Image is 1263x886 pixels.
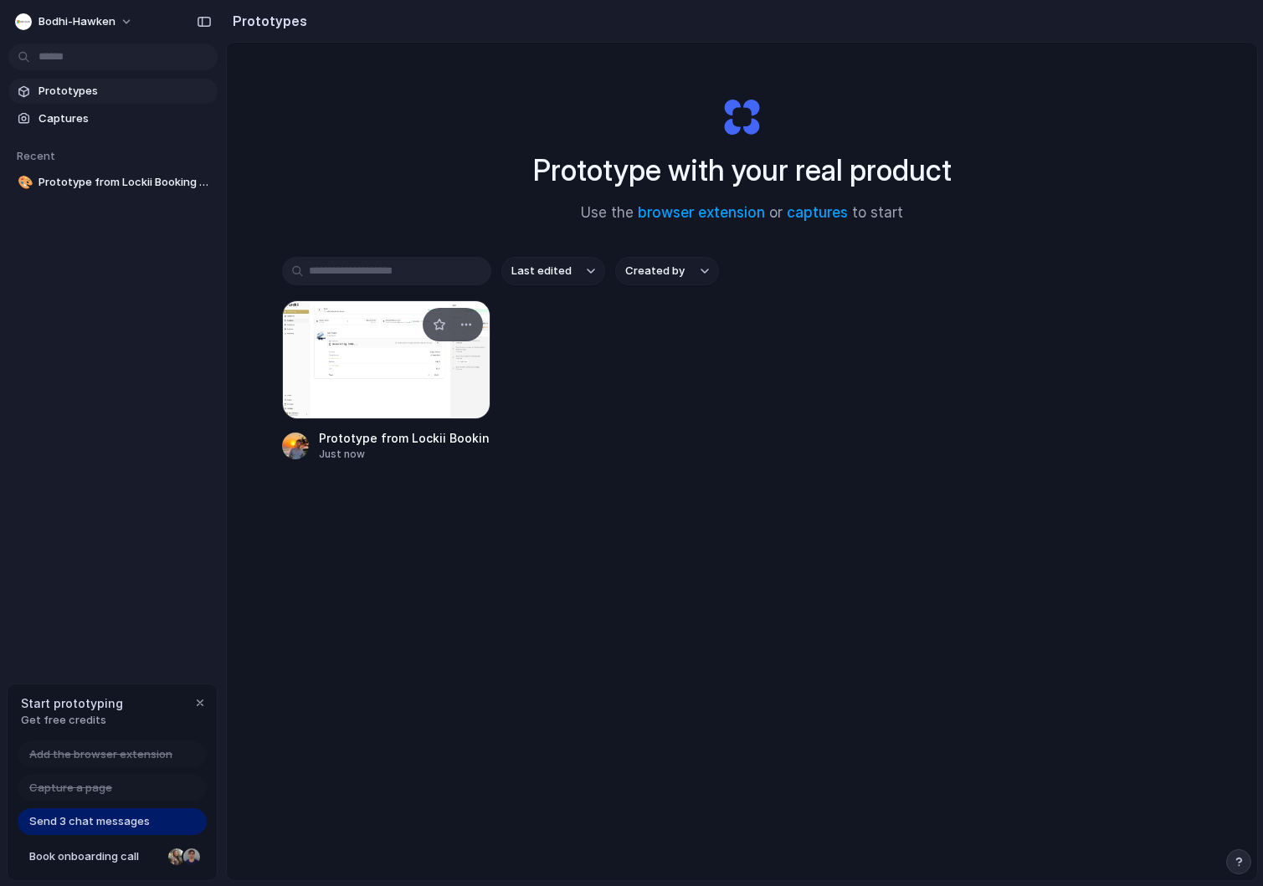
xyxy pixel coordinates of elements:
span: Start prototyping [21,694,123,712]
span: Use the or to start [581,202,903,224]
span: Add the browser extension [29,746,172,763]
button: Last edited [501,257,605,285]
span: Book onboarding call [29,848,162,865]
button: Created by [615,257,719,285]
div: Nicole Kubica [167,847,187,867]
span: Created by [625,263,685,279]
div: Just now [319,447,491,462]
a: Prototypes [8,79,218,104]
span: Prototype from Lockii Booking Details [39,174,211,191]
a: 🎨Prototype from Lockii Booking Details [8,170,218,195]
div: Christian Iacullo [182,847,202,867]
span: Captures [39,110,211,127]
span: Capture a page [29,780,112,796]
div: Prototype from Lockii Booking Details [319,429,491,447]
div: 🎨 [18,173,29,192]
h1: Prototype with your real product [533,148,952,192]
h2: Prototypes [226,11,307,31]
a: Captures [8,106,218,131]
span: Last edited [511,263,572,279]
span: Get free credits [21,712,123,729]
span: Prototypes [39,83,211,100]
a: Book onboarding call [18,843,207,870]
a: captures [787,204,848,221]
button: bodhi-hawken [8,8,141,35]
a: browser extension [638,204,765,221]
a: Prototype from Lockii Booking DetailsPrototype from Lockii Booking DetailsJust now [282,300,491,462]
button: 🎨 [15,174,32,191]
span: Send 3 chat messages [29,813,150,830]
span: bodhi-hawken [39,13,116,30]
span: Recent [17,149,55,162]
